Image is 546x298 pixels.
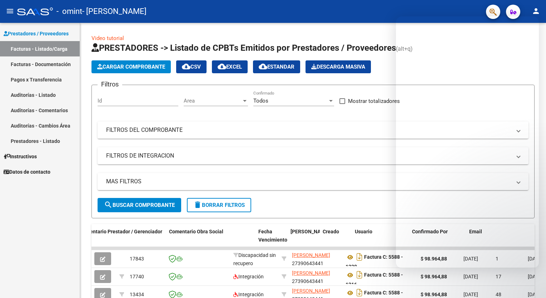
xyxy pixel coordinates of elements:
span: 17 [496,274,501,279]
button: Estandar [253,60,300,73]
span: 17740 [130,274,144,279]
span: [PERSON_NAME] [292,288,330,294]
span: Todos [253,98,268,104]
span: Buscar Comprobante [104,202,175,208]
strong: Factura C: 5588 - 1316 [346,272,403,288]
iframe: Intercom live chat [396,16,539,268]
span: 48 [496,292,501,297]
mat-icon: delete [193,200,202,209]
span: Descarga Masiva [311,64,365,70]
span: Borrar Filtros [193,202,245,208]
button: EXCEL [212,60,248,73]
datatable-header-cell: Comentario Obra Social [166,224,255,255]
span: CSV [182,64,201,70]
span: Area [184,98,242,104]
mat-icon: search [104,200,113,209]
span: [DATE] [463,292,478,297]
mat-icon: cloud_download [218,62,226,71]
span: Creado [323,229,339,234]
div: 27390643441 [292,269,340,284]
datatable-header-cell: Fecha Confimado [288,224,320,255]
button: Borrar Filtros [187,198,251,212]
span: Integración [233,274,264,279]
span: Prestadores / Proveedores [4,30,69,38]
mat-panel-title: FILTROS DE INTEGRACION [106,152,511,160]
button: Cargar Comprobante [91,60,171,73]
span: Usuario [355,229,372,234]
button: Buscar Comprobante [98,198,181,212]
span: 17843 [130,256,144,262]
span: Integración [233,292,264,297]
h3: Filtros [98,79,122,89]
mat-icon: cloud_download [259,62,267,71]
span: Discapacidad sin recupero [233,252,276,266]
datatable-header-cell: Comentario Prestador / Gerenciador [77,224,166,255]
datatable-header-cell: Usuario [352,224,409,255]
span: [DATE] [528,292,542,297]
datatable-header-cell: Fecha Vencimiento [255,224,288,255]
strong: $ 98.964,88 [421,292,447,297]
span: PRESTADORES -> Listado de CPBTs Emitidos por Prestadores / Proveedores [91,43,396,53]
span: Datos de contacto [4,168,50,176]
span: [PERSON_NAME] [292,270,330,276]
span: Comentario Obra Social [169,229,223,234]
span: [DATE] [463,274,478,279]
mat-icon: menu [6,7,14,15]
app-download-masive: Descarga masiva de comprobantes (adjuntos) [306,60,371,73]
iframe: Intercom live chat [522,274,539,291]
div: 27390643441 [292,251,340,266]
button: Descarga Masiva [306,60,371,73]
i: Descargar documento [355,251,364,263]
span: Mostrar totalizadores [348,97,400,105]
mat-expansion-panel-header: FILTROS DE INTEGRACION [98,147,528,164]
mat-icon: cloud_download [182,62,190,71]
mat-expansion-panel-header: FILTROS DEL COMPROBANTE [98,121,528,139]
strong: $ 98.964,88 [421,274,447,279]
span: [PERSON_NAME] [292,252,330,258]
span: Fecha Vencimiento [258,229,287,243]
strong: Factura C: 5588 - 1330 [346,254,403,270]
span: Cargar Comprobante [97,64,165,70]
button: CSV [176,60,207,73]
span: Estandar [259,64,294,70]
mat-panel-title: MAS FILTROS [106,178,511,185]
datatable-header-cell: Creado [320,224,352,255]
span: EXCEL [218,64,242,70]
span: - omint [56,4,82,19]
i: Descargar documento [355,269,364,280]
span: 13434 [130,292,144,297]
mat-expansion-panel-header: MAS FILTROS [98,173,528,190]
mat-icon: person [532,7,540,15]
span: - [PERSON_NAME] [82,4,147,19]
span: [PERSON_NAME] [291,229,329,234]
mat-panel-title: FILTROS DEL COMPROBANTE [106,126,511,134]
span: Instructivos [4,153,37,160]
a: Video tutorial [91,35,124,41]
span: Comentario Prestador / Gerenciador [80,229,162,234]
